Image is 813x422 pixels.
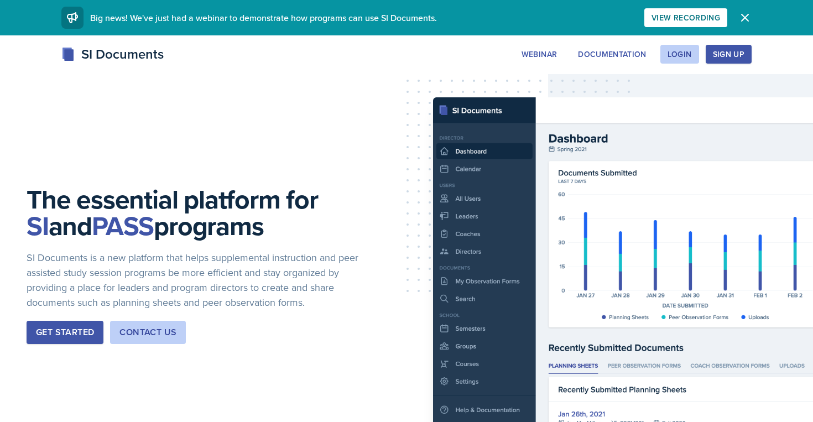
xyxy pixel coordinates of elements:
button: Webinar [514,45,564,64]
div: Sign Up [713,50,744,59]
button: Documentation [571,45,654,64]
button: Contact Us [110,321,186,344]
div: View Recording [652,13,720,22]
div: Get Started [36,326,94,339]
button: Sign Up [706,45,752,64]
div: Login [668,50,692,59]
button: Get Started [27,321,103,344]
span: Big news! We've just had a webinar to demonstrate how programs can use SI Documents. [90,12,437,24]
button: Login [660,45,699,64]
div: Documentation [578,50,647,59]
div: Webinar [522,50,557,59]
div: Contact Us [119,326,176,339]
div: SI Documents [61,44,164,64]
button: View Recording [644,8,727,27]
